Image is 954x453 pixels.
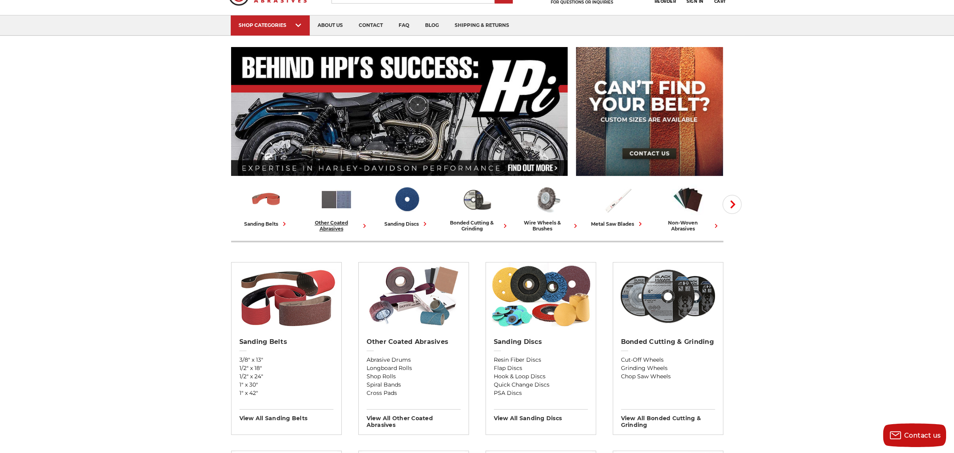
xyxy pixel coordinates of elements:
a: Hook & Loop Discs [494,372,588,381]
div: sanding discs [384,220,429,228]
img: Banner for an interview featuring Horsepower Inc who makes Harley performance upgrades featured o... [231,47,568,176]
div: other coated abrasives [305,220,369,232]
img: Other Coated Abrasives [320,183,353,216]
a: Chop Saw Wheels [621,372,715,381]
a: Resin Fiber Discs [494,356,588,364]
h3: View All bonded cutting & grinding [621,409,715,428]
span: Contact us [904,432,941,439]
h3: View All sanding belts [239,409,333,422]
a: metal saw blades [586,183,650,228]
a: sanding discs [375,183,439,228]
h2: Other Coated Abrasives [367,338,461,346]
div: metal saw blades [591,220,644,228]
img: Bonded Cutting & Grinding [461,183,493,216]
img: Sanding Belts [235,262,337,330]
a: 1/2" x 18" [239,364,333,372]
a: 3/8" x 13" [239,356,333,364]
a: Longboard Rolls [367,364,461,372]
a: non-woven abrasives [656,183,720,232]
a: Quick Change Discs [494,381,588,389]
img: Sanding Discs [489,262,592,330]
a: Cut-Off Wheels [621,356,715,364]
img: promo banner for custom belts. [576,47,723,176]
img: Metal Saw Blades [601,183,634,216]
h2: Bonded Cutting & Grinding [621,338,715,346]
h3: View All sanding discs [494,409,588,422]
a: blog [417,15,447,36]
a: Grinding Wheels [621,364,715,372]
a: contact [351,15,391,36]
a: 1" x 30" [239,381,333,389]
div: wire wheels & brushes [516,220,580,232]
a: sanding belts [234,183,298,228]
a: wire wheels & brushes [516,183,580,232]
img: Wire Wheels & Brushes [531,183,564,216]
h2: Sanding Belts [239,338,333,346]
div: non-woven abrasives [656,220,720,232]
img: Bonded Cutting & Grinding [617,262,719,330]
a: shipping & returns [447,15,517,36]
img: Sanding Belts [250,183,282,216]
h2: Sanding Discs [494,338,588,346]
button: Next [723,195,741,214]
a: PSA Discs [494,389,588,397]
a: bonded cutting & grinding [445,183,509,232]
a: 1" x 42" [239,389,333,397]
a: about us [310,15,351,36]
a: Spiral Bands [367,381,461,389]
a: Abrasive Drums [367,356,461,364]
a: Shop Rolls [367,372,461,381]
img: Non-woven Abrasives [672,183,704,216]
a: faq [391,15,417,36]
h3: View All other coated abrasives [367,409,461,428]
img: Other Coated Abrasives [362,262,465,330]
a: 1/2" x 24" [239,372,333,381]
button: Contact us [883,423,946,447]
img: Sanding Discs [390,183,423,216]
a: Flap Discs [494,364,588,372]
div: SHOP CATEGORIES [239,22,302,28]
div: bonded cutting & grinding [445,220,509,232]
a: Cross Pads [367,389,461,397]
div: sanding belts [244,220,288,228]
a: other coated abrasives [305,183,369,232]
